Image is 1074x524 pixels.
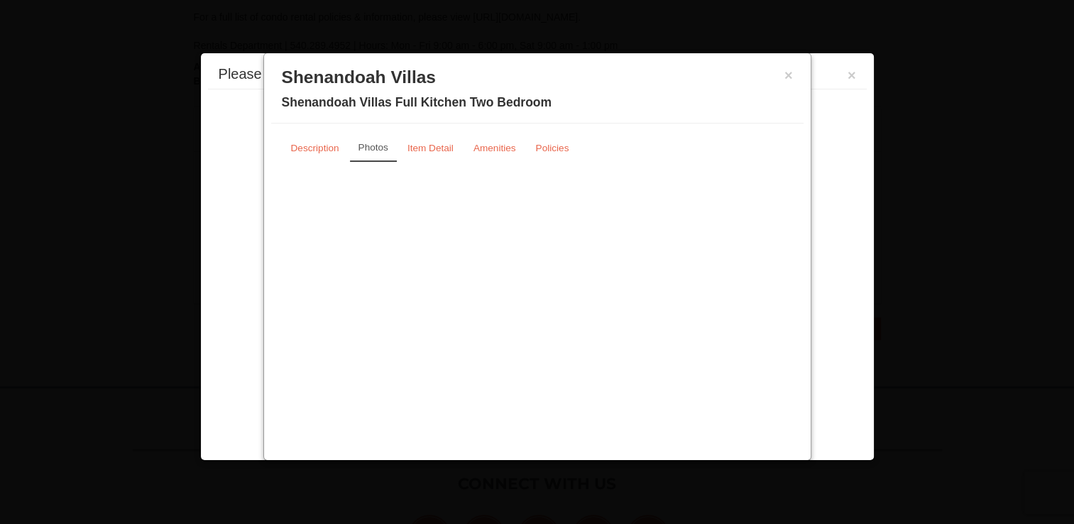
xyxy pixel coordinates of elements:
[784,68,793,82] button: ×
[350,134,397,162] a: Photos
[473,143,516,153] small: Amenities
[282,134,349,162] a: Description
[535,143,569,153] small: Policies
[219,67,454,81] div: Please make your package selection:
[282,67,793,88] h3: Shenandoah Villas
[464,134,525,162] a: Amenities
[358,142,388,153] small: Photos
[291,143,339,153] small: Description
[398,134,463,162] a: Item Detail
[282,95,793,109] h4: Shenandoah Villas Full Kitchen Two Bedroom
[526,134,578,162] a: Policies
[407,143,454,153] small: Item Detail
[848,68,856,82] button: ×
